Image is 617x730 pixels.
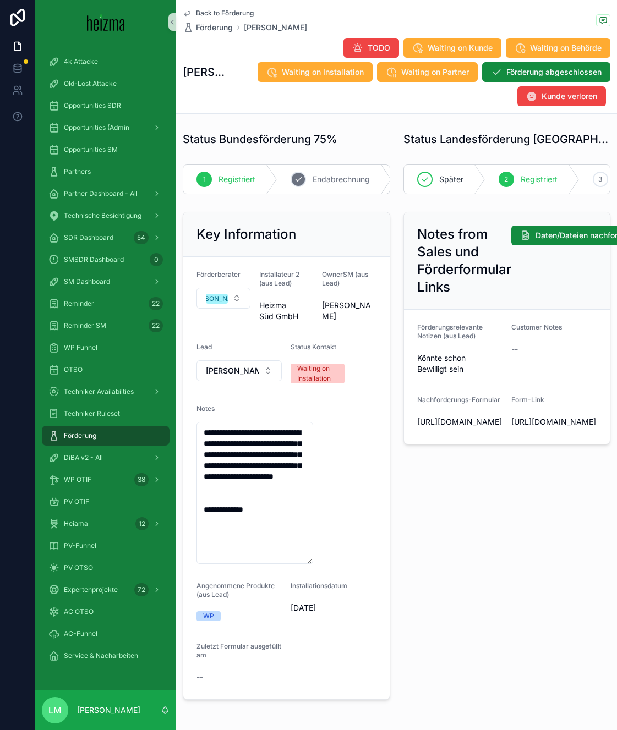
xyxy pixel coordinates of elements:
[511,323,562,331] span: Customer Notes
[42,448,170,468] a: DiBA v2 - All
[506,38,610,58] button: Waiting on Behörde
[64,321,106,330] span: Reminder SM
[196,9,254,18] span: Back to Förderung
[196,288,250,309] button: Select Button
[196,642,281,659] span: Zuletzt Formular ausgefüllt am
[282,67,364,78] span: Waiting on Installation
[417,353,503,375] span: Könnte schon Bewilligt sein
[64,629,97,638] span: AC-Funnel
[64,365,83,374] span: OTSO
[183,22,233,33] a: Förderung
[403,38,501,58] button: Waiting on Kunde
[598,175,602,184] span: 3
[42,514,170,534] a: Heiama12
[42,294,170,314] a: Reminder22
[42,404,170,424] a: Techniker Ruleset
[244,22,307,33] a: [PERSON_NAME]
[506,67,602,78] span: Förderung abgeschlossen
[517,86,606,106] button: Kunde verloren
[64,57,98,66] span: 4k Attacke
[42,206,170,226] a: Technische Besichtigung
[48,704,62,717] span: LM
[196,343,212,351] span: Lead
[196,581,275,599] span: Angenommene Produkte (aus Lead)
[64,431,96,440] span: Förderung
[196,270,241,278] span: Förderberater
[64,453,103,462] span: DiBA v2 - All
[482,62,610,82] button: Förderung abgeschlossen
[504,175,508,184] span: 2
[183,9,254,18] a: Back to Förderung
[313,174,370,185] span: Endabrechnung
[64,519,88,528] span: Heiama
[64,299,94,308] span: Reminder
[219,174,255,185] span: Registriert
[196,22,233,33] span: Förderung
[64,541,96,550] span: PV-Funnel
[64,167,91,176] span: Partners
[511,344,518,355] span: --
[42,74,170,94] a: Old-Lost Attacke
[377,62,478,82] button: Waiting on Partner
[42,316,170,336] a: Reminder SM22
[42,426,170,446] a: Förderung
[401,67,469,78] span: Waiting on Partner
[42,360,170,380] a: OTSO
[42,52,170,72] a: 4k Attacke
[42,470,170,490] a: WP OTIF38
[42,96,170,116] a: Opportunities SDR
[64,607,94,616] span: AC OTSO
[64,651,138,660] span: Service & Nacharbeiten
[521,174,558,185] span: Registriert
[135,517,149,530] div: 12
[42,536,170,556] a: PV-Funnel
[297,364,338,383] div: Waiting on Installation
[64,79,117,88] span: Old-Lost Attacke
[417,416,503,427] span: [URL][DOMAIN_NAME]
[368,42,390,53] span: TODO
[64,255,124,264] span: SMSDR Dashboard
[64,343,97,352] span: WP Funnel
[196,672,203,683] span: --
[291,343,336,351] span: Status Kontakt
[42,646,170,666] a: Service & Nacharbeiten
[258,62,373,82] button: Waiting on Installation
[183,131,337,147] h1: Status Bundesförderung 75%
[42,492,170,512] a: PV OTIF
[203,611,214,621] div: WP
[42,162,170,182] a: Partners
[149,297,163,310] div: 22
[64,101,121,110] span: Opportunities SDR
[511,396,544,404] span: Form-Link
[417,226,511,296] h2: Notes from Sales und Förderformular Links
[35,44,176,680] div: scrollable content
[77,705,140,716] p: [PERSON_NAME]
[87,13,125,31] img: App logo
[259,270,299,287] span: Installateur 2 (aus Lead)
[291,581,347,590] span: Installationsdatum
[42,228,170,248] a: SDR Dashboard54
[64,497,89,506] span: PV OTIF
[42,558,170,578] a: PV OTSO
[42,140,170,160] a: Opportunities SM
[542,91,597,102] span: Kunde verloren
[196,360,282,381] button: Select Button
[134,583,149,596] div: 72
[42,118,170,138] a: Opportunities (Admin
[42,338,170,358] a: WP Funnel
[64,387,134,396] span: Techniker Availabilties
[183,64,230,80] h1: [PERSON_NAME]
[322,270,368,287] span: OwnerSM (aus Lead)
[64,563,93,572] span: PV OTSO
[42,184,170,204] a: Partner Dashboard - All
[149,319,163,332] div: 22
[343,38,399,58] button: TODO
[190,294,244,304] div: [PERSON_NAME]
[64,189,138,198] span: Partner Dashboard - All
[64,145,118,154] span: Opportunities SM
[417,323,483,340] span: Förderungsrelevante Notizen (aus Lead)
[64,211,141,220] span: Technische Besichtigung
[196,404,215,413] span: Notes
[403,131,611,147] h1: Status Landesförderung [GEOGRAPHIC_DATA]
